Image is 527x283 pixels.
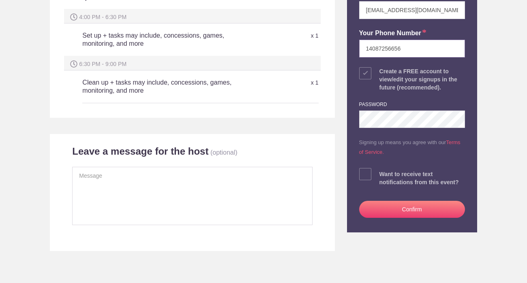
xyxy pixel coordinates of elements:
[359,101,387,108] label: password
[240,76,318,90] div: x 1
[359,1,465,19] input: e.g. julie@gmail.com
[64,56,320,70] div: 6:30 PM - 9:00 PM
[359,138,465,157] p: Signing up means you agree with our
[240,29,318,43] div: x 1
[72,145,208,157] h2: Leave a message for the host
[210,149,238,156] p: (optional)
[379,170,465,186] div: Want to receive text notifications from this event?
[379,67,465,91] div: Create a FREE account to view/edit your signups in the future (recommended).
[359,201,465,218] button: Confirm
[70,13,77,21] img: Spot time
[82,74,240,99] h5: Clean up + tasks may include, concessions, games, monitoring, and more
[359,29,427,38] label: Your Phone Number
[64,9,320,23] div: 4:00 PM - 6:30 PM
[359,40,465,57] input: e.g. +14155552671
[359,139,461,155] a: Terms of Service.
[70,60,77,68] img: Spot time
[82,28,240,52] h5: Set up + tasks may include, concessions, games, monitoring, and more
